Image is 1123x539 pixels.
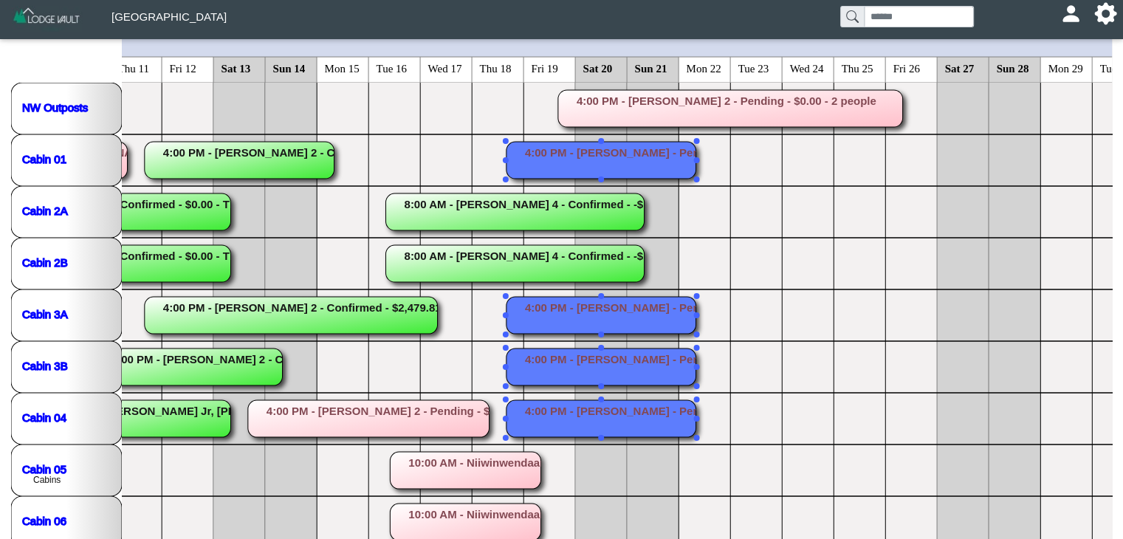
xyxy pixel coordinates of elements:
[22,100,88,113] a: NW Outposts
[273,62,306,74] text: Sun 14
[118,62,149,74] text: Thu 11
[846,10,858,22] svg: search
[22,255,68,268] a: Cabin 2B
[790,62,824,74] text: Wed 24
[428,62,462,74] text: Wed 17
[738,62,769,74] text: Tue 23
[1065,8,1076,19] svg: person fill
[22,204,68,216] a: Cabin 2A
[532,62,558,74] text: Fri 19
[945,62,975,74] text: Sat 27
[22,462,66,475] a: Cabin 05
[687,62,721,74] text: Mon 22
[33,475,61,485] text: Cabins
[325,62,360,74] text: Mon 15
[22,307,68,320] a: Cabin 3A
[842,62,873,74] text: Thu 25
[1048,62,1083,74] text: Mon 29
[12,6,82,32] img: Z
[22,152,66,165] a: Cabin 01
[22,411,66,423] a: Cabin 04
[377,62,408,74] text: Tue 16
[635,62,667,74] text: Sun 21
[22,514,66,526] a: Cabin 06
[893,62,921,74] text: Fri 26
[170,62,196,74] text: Fri 12
[221,62,251,74] text: Sat 13
[997,62,1029,74] text: Sun 28
[480,62,512,74] text: Thu 18
[22,359,68,371] a: Cabin 3B
[1100,8,1111,19] svg: gear fill
[583,62,613,74] text: Sat 20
